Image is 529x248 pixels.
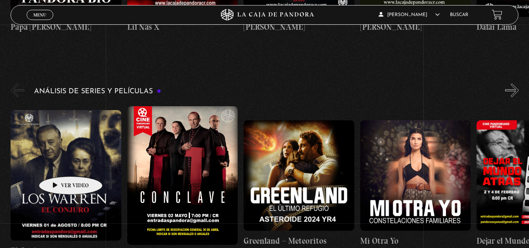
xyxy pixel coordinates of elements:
h4: Lil Nas X [127,21,238,33]
a: Buscar [450,13,468,17]
h3: Análisis de series y películas [34,88,161,95]
h4: Greenland – Meteoritos [244,235,354,247]
a: View your shopping cart [492,9,502,20]
h4: Mi Otra Yo [360,235,471,247]
span: Menu [33,13,46,17]
span: Cerrar [31,19,49,24]
h4: Papa [PERSON_NAME] [11,21,121,33]
span: [PERSON_NAME] [379,13,440,17]
button: Previous [11,83,24,97]
button: Next [505,83,519,97]
h4: [PERSON_NAME] [244,21,354,33]
h4: [PERSON_NAME] [360,21,471,33]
